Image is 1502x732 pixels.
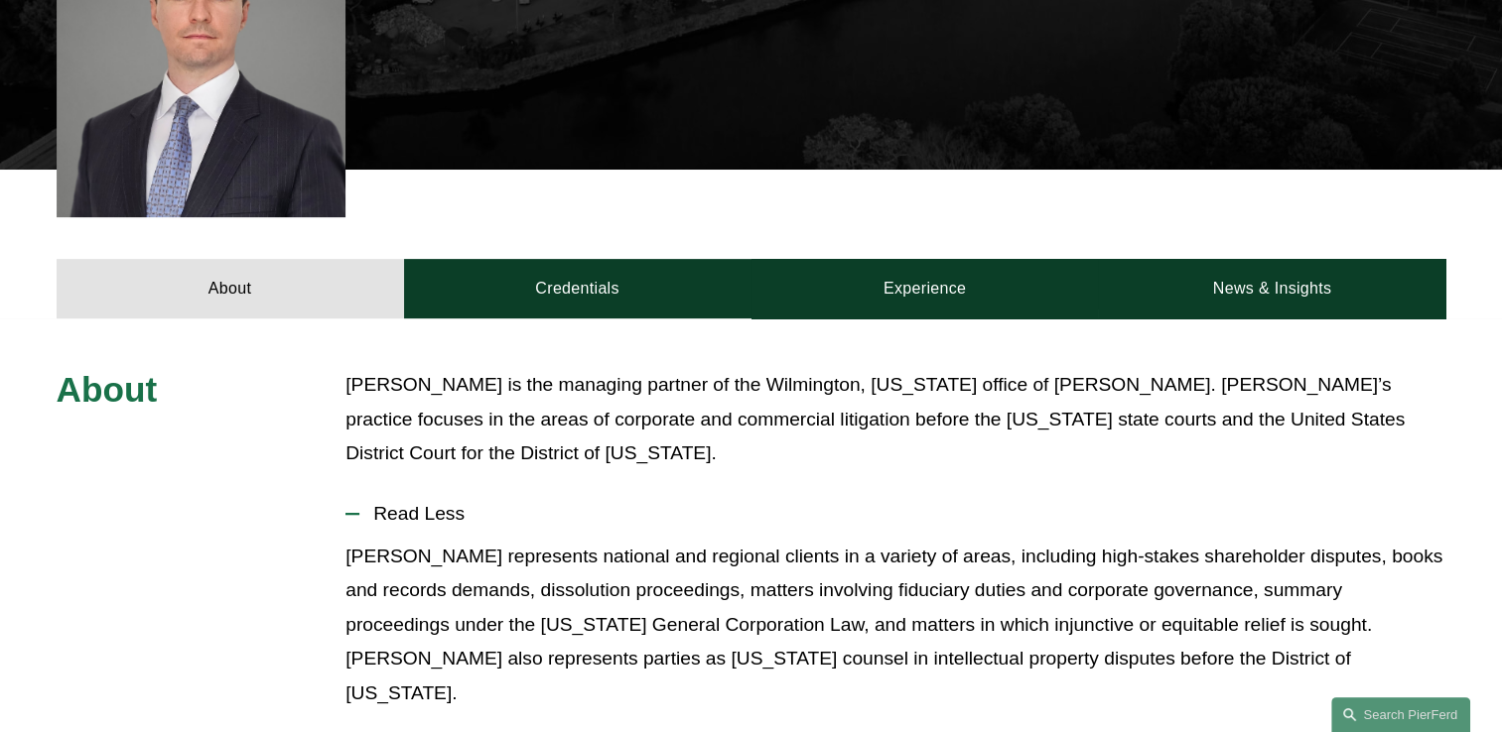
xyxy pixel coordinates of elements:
[345,368,1445,471] p: [PERSON_NAME] is the managing partner of the Wilmington, [US_STATE] office of [PERSON_NAME]. [PER...
[404,259,751,318] a: Credentials
[359,503,1445,525] span: Read Less
[345,488,1445,540] button: Read Less
[57,370,158,409] span: About
[57,259,404,318] a: About
[1098,259,1445,318] a: News & Insights
[345,540,1445,711] p: [PERSON_NAME] represents national and regional clients in a variety of areas, including high-stak...
[751,259,1099,318] a: Experience
[1331,697,1470,732] a: Search this site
